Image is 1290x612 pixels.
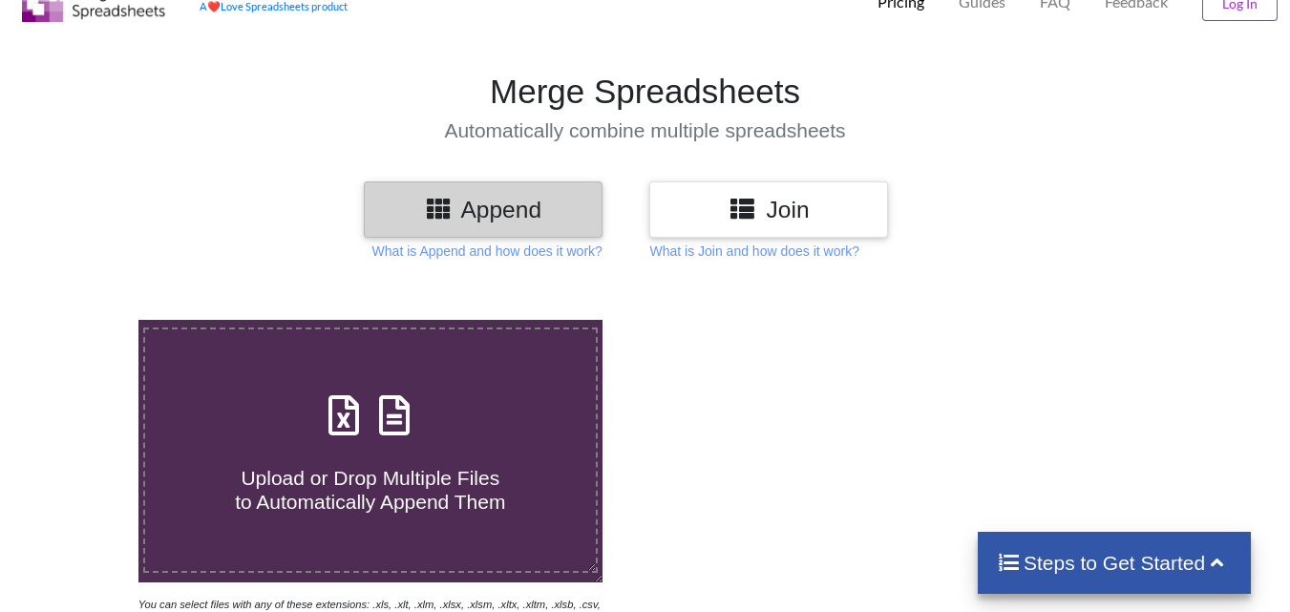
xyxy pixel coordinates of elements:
p: What is Join and how does it work? [649,242,858,261]
h3: Join [664,196,874,223]
span: Upload or Drop Multiple Files to Automatically Append Them [235,467,505,513]
p: What is Append and how does it work? [372,242,603,261]
h3: Append [378,196,588,223]
h4: Steps to Get Started [997,551,1233,575]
